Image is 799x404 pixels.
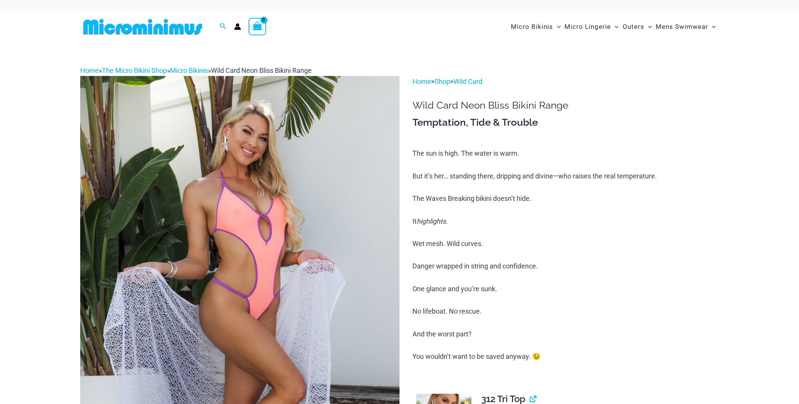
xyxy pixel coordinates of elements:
span: Wild Card Neon Bliss Bikini Range [211,66,312,74]
p: The sun is high. The water is warm. But it’s her… standing there, dripping and divine—who raises ... [412,148,719,362]
span: Mens Swimwear [656,17,708,36]
span: Outers [623,17,644,36]
i: highlights [417,217,446,225]
h1: Wild Card Neon Bliss Bikini Range [412,99,719,111]
span: » » » [80,66,312,74]
a: Shop [434,77,450,85]
nav: Site Navigation [508,14,719,39]
a: Home [412,77,431,85]
p: > > [412,76,719,87]
a: Home [80,66,99,74]
a: Micro LingerieMenu ToggleMenu Toggle [563,15,620,38]
a: View Shopping Cart, empty [249,18,266,35]
a: Mens SwimwearMenu ToggleMenu Toggle [654,15,718,38]
span: Menu Toggle [611,17,618,36]
a: Micro BikinisMenu ToggleMenu Toggle [509,15,563,38]
a: Wild Card [453,77,482,85]
span: Menu Toggle [708,17,716,36]
span: Menu Toggle [553,17,561,36]
a: OutersMenu ToggleMenu Toggle [621,15,654,38]
span: Micro Bikinis [511,17,553,36]
h3: Temptation, Tide & Trouble [412,116,719,129]
a: Account icon link [234,23,241,30]
span: Menu Toggle [644,17,652,36]
a: Search icon link [220,22,227,32]
img: MM SHOP LOGO FLAT [80,18,205,35]
a: The Micro Bikini Shop [102,66,167,74]
span: Micro Lingerie [564,17,611,36]
a: Micro Bikinis [170,66,208,74]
